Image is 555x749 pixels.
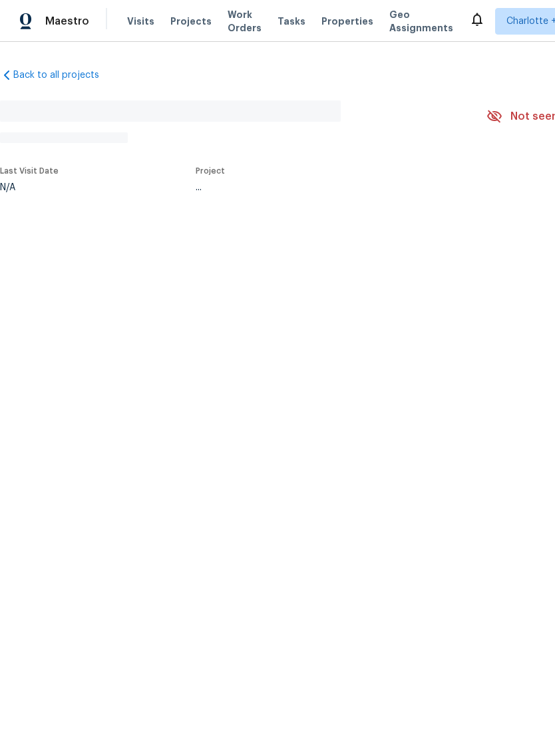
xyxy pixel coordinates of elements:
[228,8,262,35] span: Work Orders
[196,167,225,175] span: Project
[45,15,89,28] span: Maestro
[196,183,451,192] div: ...
[389,8,453,35] span: Geo Assignments
[170,15,212,28] span: Projects
[127,15,154,28] span: Visits
[277,17,305,26] span: Tasks
[321,15,373,28] span: Properties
